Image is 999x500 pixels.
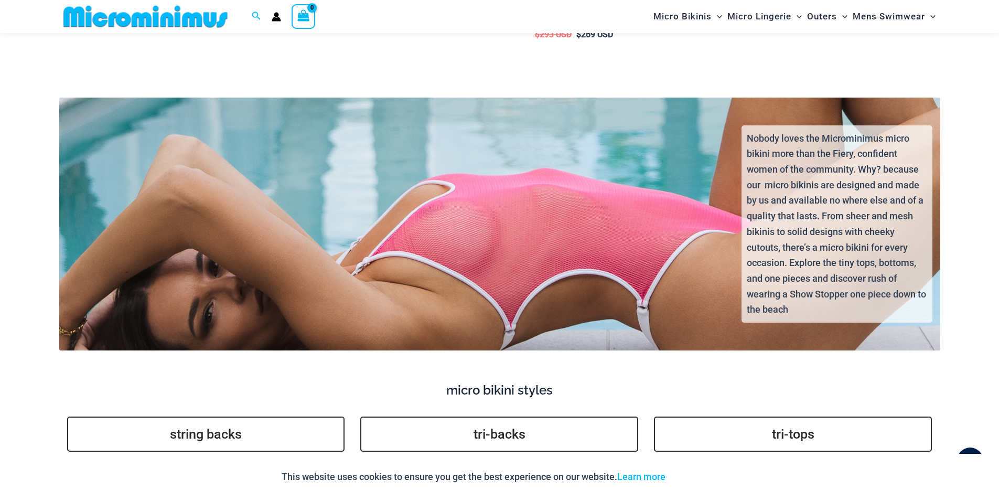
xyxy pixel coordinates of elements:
[576,29,581,39] span: $
[576,29,613,39] bdi: 269 USD
[67,417,345,452] a: string backs
[653,3,712,30] span: Micro Bikinis
[292,4,316,28] a: View Shopping Cart, empty
[712,3,722,30] span: Menu Toggle
[59,383,940,398] h4: micro bikini styles
[673,464,718,490] button: Accept
[850,3,938,30] a: Mens SwimwearMenu ToggleMenu Toggle
[282,469,665,485] p: This website uses cookies to ensure you get the best experience on our website.
[535,29,540,39] span: $
[791,3,802,30] span: Menu Toggle
[804,3,850,30] a: OutersMenu ToggleMenu Toggle
[651,3,725,30] a: Micro BikinisMenu ToggleMenu Toggle
[925,3,936,30] span: Menu Toggle
[272,12,281,22] a: Account icon link
[360,417,638,452] a: tri-backs
[837,3,847,30] span: Menu Toggle
[617,471,665,482] a: Learn more
[747,131,927,317] p: Nobody loves the Microminimus micro bikini more than the Fiery, confident women of the community....
[535,29,572,39] bdi: 293 USD
[649,2,940,31] nav: Site Navigation
[59,5,232,28] img: MM SHOP LOGO FLAT
[807,3,837,30] span: Outers
[727,3,791,30] span: Micro Lingerie
[654,417,932,452] a: tri-tops
[252,10,261,23] a: Search icon link
[853,3,925,30] span: Mens Swimwear
[725,3,804,30] a: Micro LingerieMenu ToggleMenu Toggle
